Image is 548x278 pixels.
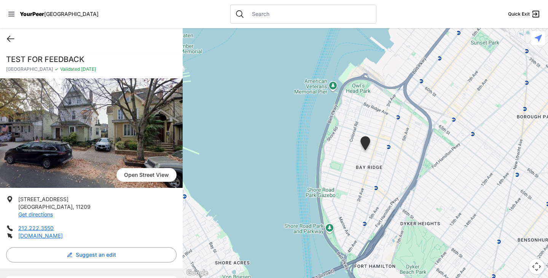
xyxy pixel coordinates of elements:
[18,232,63,239] a: [DOMAIN_NAME]
[6,247,177,262] button: Suggest an edit
[44,11,99,17] span: [GEOGRAPHIC_DATA]
[18,203,73,210] span: [GEOGRAPHIC_DATA]
[76,251,116,259] span: Suggest an edit
[6,54,177,65] h1: TEST FOR FEEDBACK
[60,66,80,72] span: Validated
[185,268,210,278] a: Open this area in Google Maps (opens a new window)
[6,66,53,72] span: [GEOGRAPHIC_DATA]
[185,268,210,278] img: Google
[76,203,91,210] span: 11209
[247,10,371,18] input: Search
[20,11,44,17] span: YourPeer
[18,211,53,218] a: Get directions
[18,225,54,231] a: 212.222.3550
[80,66,96,72] span: [DATE]
[529,259,544,274] button: Map camera controls
[18,196,68,202] span: [STREET_ADDRESS]
[54,66,59,72] span: ✓
[508,11,530,17] span: Quick Exit
[73,203,74,210] span: ,
[20,12,99,16] a: YourPeer[GEOGRAPHIC_DATA]
[116,168,177,182] a: Open Street View
[508,10,540,19] a: Quick Exit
